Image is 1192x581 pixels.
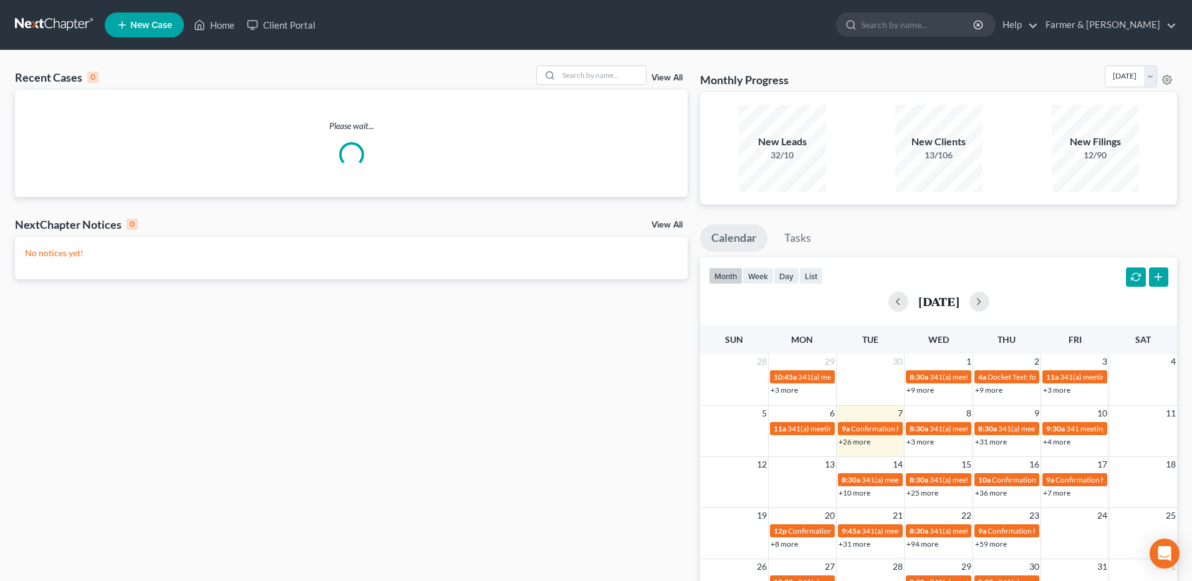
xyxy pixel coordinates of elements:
[930,526,1050,535] span: 341(a) meeting for [PERSON_NAME]
[1096,457,1108,472] span: 17
[651,221,683,229] a: View All
[1046,475,1054,484] span: 9a
[960,559,973,574] span: 29
[829,406,836,421] span: 6
[1150,539,1180,569] div: Open Intercom Messenger
[975,385,1002,395] a: +9 more
[761,406,768,421] span: 5
[1096,559,1108,574] span: 31
[930,424,1050,433] span: 341(a) meeting for [PERSON_NAME]
[743,267,774,284] button: week
[1170,354,1177,369] span: 4
[241,14,322,36] a: Client Portal
[700,224,767,252] a: Calendar
[930,475,1050,484] span: 341(a) meeting for [PERSON_NAME]
[842,475,860,484] span: 8:30a
[906,488,938,497] a: +25 more
[960,457,973,472] span: 15
[756,559,768,574] span: 26
[1096,406,1108,421] span: 10
[896,406,904,421] span: 7
[910,475,928,484] span: 8:30a
[978,526,986,535] span: 9a
[756,457,768,472] span: 12
[965,406,973,421] span: 8
[1052,149,1139,161] div: 12/90
[892,354,904,369] span: 30
[910,424,928,433] span: 8:30a
[774,267,799,284] button: day
[709,267,743,284] button: month
[1165,457,1177,472] span: 18
[851,424,1059,433] span: Confirmation hearing for [PERSON_NAME] & [PERSON_NAME]
[910,372,928,382] span: 8:30a
[842,526,860,535] span: 9:45a
[739,135,826,149] div: New Leads
[839,437,870,446] a: +26 more
[1165,508,1177,523] span: 25
[756,508,768,523] span: 19
[771,539,798,549] a: +8 more
[1101,354,1108,369] span: 3
[1043,385,1070,395] a: +3 more
[895,149,983,161] div: 13/106
[756,354,768,369] span: 28
[771,385,798,395] a: +3 more
[824,354,836,369] span: 29
[1028,457,1041,472] span: 16
[87,72,99,83] div: 0
[862,475,982,484] span: 341(a) meeting for [PERSON_NAME]
[906,437,934,446] a: +3 more
[988,526,1129,535] span: Confirmation hearing for [PERSON_NAME]
[988,372,1099,382] span: Docket Text: for [PERSON_NAME]
[1039,14,1176,36] a: Farmer & [PERSON_NAME]
[1033,406,1041,421] span: 9
[975,437,1007,446] a: +31 more
[774,424,786,433] span: 11a
[1033,354,1041,369] span: 2
[862,526,982,535] span: 341(a) meeting for [PERSON_NAME]
[1043,488,1070,497] a: +7 more
[15,120,688,132] p: Please wait...
[975,539,1007,549] a: +59 more
[1165,406,1177,421] span: 11
[15,70,99,85] div: Recent Cases
[824,457,836,472] span: 13
[930,372,1050,382] span: 341(a) meeting for [PERSON_NAME]
[1096,508,1108,523] span: 24
[700,72,789,87] h3: Monthly Progress
[1135,334,1151,345] span: Sat
[739,149,826,161] div: 32/10
[842,424,850,433] span: 9a
[906,385,934,395] a: +9 more
[15,217,138,232] div: NextChapter Notices
[1052,135,1139,149] div: New Filings
[773,224,822,252] a: Tasks
[892,457,904,472] span: 14
[188,14,241,36] a: Home
[824,559,836,574] span: 27
[839,488,870,497] a: +10 more
[906,539,938,549] a: +94 more
[774,372,797,382] span: 10:45a
[928,334,949,345] span: Wed
[798,372,918,382] span: 341(a) meeting for [PERSON_NAME]
[788,526,996,535] span: Confirmation hearing for [PERSON_NAME] & [PERSON_NAME]
[824,508,836,523] span: 20
[559,66,646,84] input: Search by name...
[861,13,975,36] input: Search by name...
[839,539,870,549] a: +31 more
[895,135,983,149] div: New Clients
[978,424,997,433] span: 8:30a
[998,424,1185,433] span: 341(a) meeting for [PERSON_NAME] & [PERSON_NAME]
[892,508,904,523] span: 21
[1046,424,1065,433] span: 9:30a
[1028,559,1041,574] span: 30
[978,475,991,484] span: 10a
[1043,437,1070,446] a: +4 more
[791,334,813,345] span: Mon
[127,219,138,230] div: 0
[910,526,928,535] span: 8:30a
[774,526,787,535] span: 12p
[978,372,986,382] span: 4a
